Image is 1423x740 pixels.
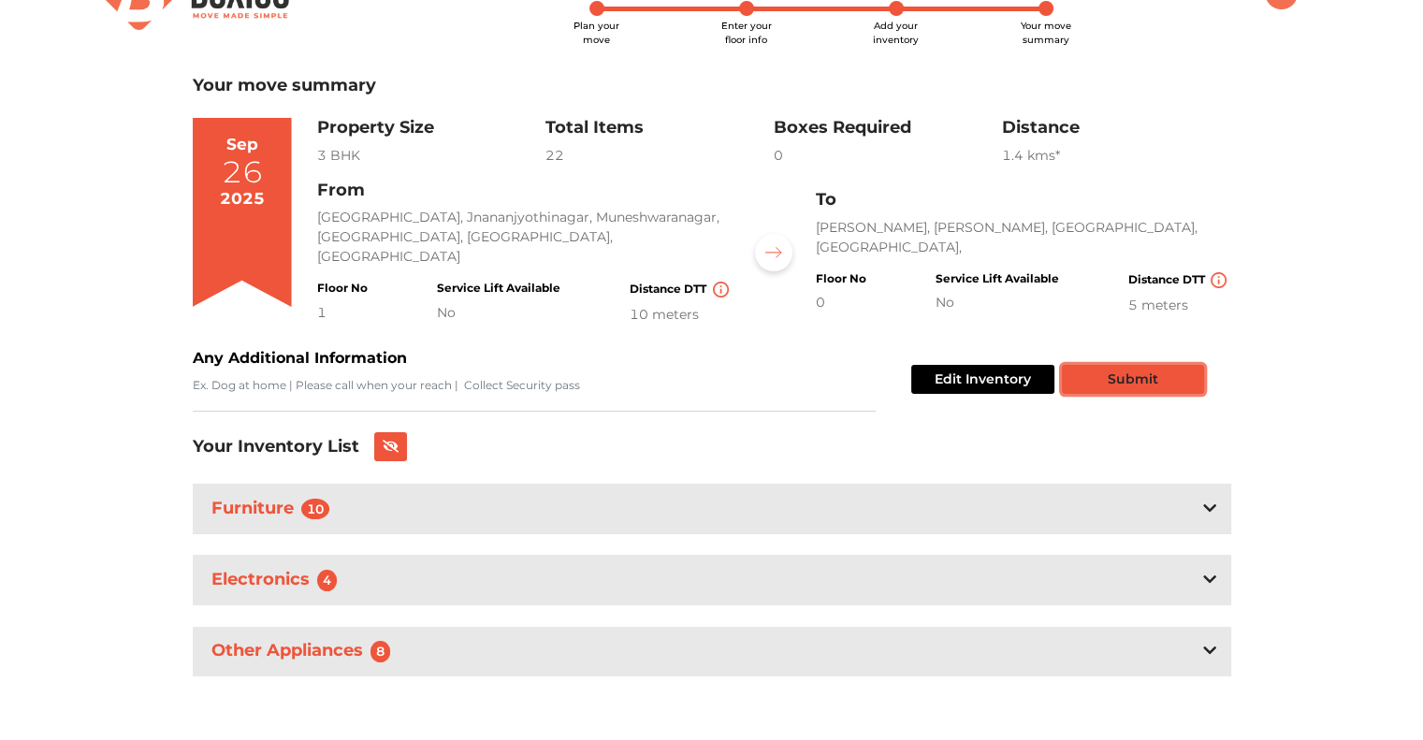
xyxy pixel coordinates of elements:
[226,133,258,157] div: Sep
[317,146,545,166] div: 3 BHK
[873,20,919,46] span: Add your inventory
[545,118,774,138] h3: Total Items
[220,187,265,211] div: 2025
[370,641,391,661] span: 8
[317,570,338,590] span: 4
[208,566,349,595] h3: Electronics
[935,272,1058,285] h4: Service Lift Available
[317,282,368,295] h4: Floor No
[1062,365,1204,394] button: Submit
[1002,118,1230,138] h3: Distance
[208,637,402,666] h3: Other Appliances
[721,20,772,46] span: Enter your floor info
[911,365,1054,394] button: Edit Inventory
[317,208,733,267] p: [GEOGRAPHIC_DATA], Jnananjyothinagar, Muneshwaranagar, [GEOGRAPHIC_DATA], [GEOGRAPHIC_DATA], [GEO...
[317,118,545,138] h3: Property Size
[208,495,341,524] h3: Furniture
[774,118,1002,138] h3: Boxes Required
[301,499,330,519] span: 10
[193,349,407,367] b: Any Additional Information
[1127,296,1230,315] div: 5 meters
[630,305,733,325] div: 10 meters
[630,282,733,297] h4: Distance DTT
[1021,20,1071,46] span: Your move summary
[815,218,1230,257] p: [PERSON_NAME], [PERSON_NAME], [GEOGRAPHIC_DATA], [GEOGRAPHIC_DATA],
[437,303,560,323] div: No
[1127,272,1230,288] h4: Distance DTT
[545,146,774,166] div: 22
[193,437,359,457] h3: Your Inventory List
[317,303,368,323] div: 1
[317,181,733,201] h3: From
[1002,146,1230,166] div: 1.4 km s*
[815,190,1230,210] h3: To
[193,76,1231,96] h3: Your move summary
[574,20,619,46] span: Plan your move
[222,157,263,187] div: 26
[774,146,1002,166] div: 0
[437,282,560,295] h4: Service Lift Available
[815,293,865,312] div: 0
[815,272,865,285] h4: Floor No
[935,293,1058,312] div: No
